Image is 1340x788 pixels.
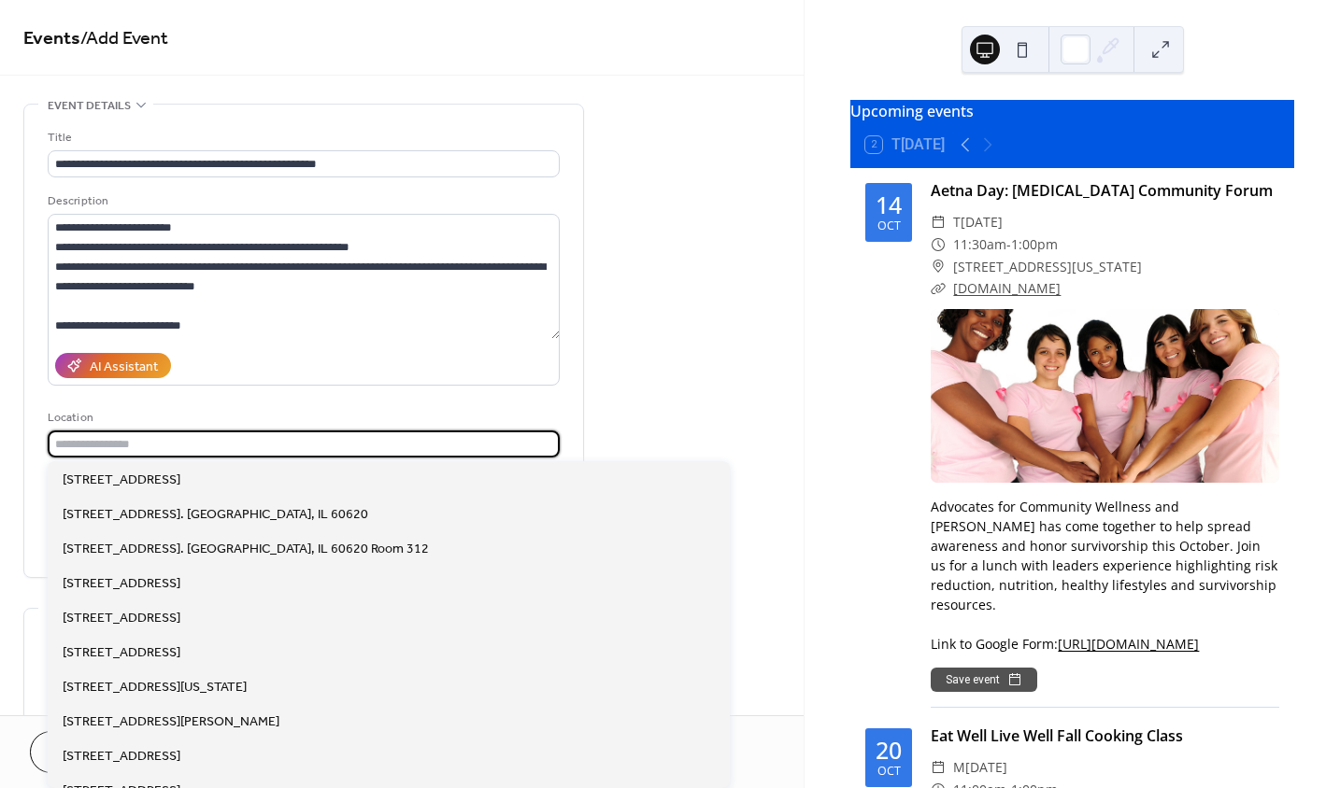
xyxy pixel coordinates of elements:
[63,609,180,628] span: [STREET_ADDRESS]
[30,731,145,773] button: Cancel
[80,21,168,57] span: / Add Event
[931,211,946,233] div: ​
[931,497,1279,654] div: Advocates for Community Wellness and [PERSON_NAME] has come together to help spread awareness and...
[63,471,180,490] span: [STREET_ADDRESS]
[931,756,946,779] div: ​
[1058,635,1199,653] a: [URL][DOMAIN_NAME]
[931,668,1037,692] button: Save event
[953,756,1007,779] span: M[DATE]
[63,540,429,559] span: [STREET_ADDRESS]. [GEOGRAPHIC_DATA], IL 60620 Room 312
[1011,233,1058,256] span: 1:00pm
[953,256,1142,278] span: [STREET_ADDRESS][US_STATE]
[63,678,247,697] span: [STREET_ADDRESS][US_STATE]
[63,643,180,663] span: [STREET_ADDRESS]
[953,233,1006,256] span: 11:30am
[877,220,901,232] div: Oct
[953,279,1061,297] a: [DOMAIN_NAME]
[48,408,556,428] div: Location
[1006,233,1011,256] span: -
[48,191,556,211] div: Description
[877,766,901,778] div: Oct
[63,712,279,732] span: [STREET_ADDRESS][PERSON_NAME]
[876,739,902,762] div: 20
[953,211,1003,233] span: T[DATE]
[63,747,180,767] span: [STREET_ADDRESS]
[931,256,946,278] div: ​
[23,21,80,57] a: Events
[63,505,368,525] span: [STREET_ADDRESS]. [GEOGRAPHIC_DATA], IL 60620
[90,358,158,377] div: AI Assistant
[48,96,131,116] span: Event details
[931,277,946,300] div: ​
[931,233,946,256] div: ​
[63,574,180,594] span: [STREET_ADDRESS]
[931,180,1273,201] a: Aetna Day: [MEDICAL_DATA] Community Forum
[850,100,1294,122] div: Upcoming events
[876,193,902,217] div: 14
[48,128,556,148] div: Title
[55,353,171,378] button: AI Assistant
[931,725,1183,746] a: Eat Well Live Well Fall Cooking Class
